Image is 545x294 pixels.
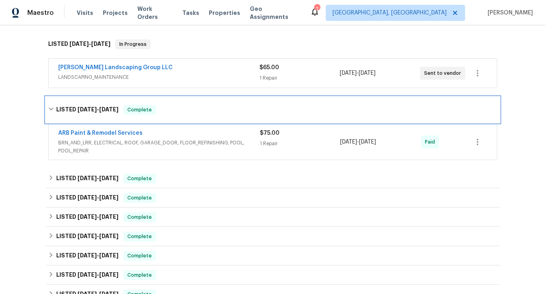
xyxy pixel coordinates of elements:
[124,213,155,221] span: Complete
[78,214,118,220] span: -
[78,175,97,181] span: [DATE]
[48,39,110,49] h6: LISTED
[340,69,376,77] span: -
[56,232,118,241] h6: LISTED
[56,193,118,203] h6: LISTED
[116,40,150,48] span: In Progress
[78,107,97,112] span: [DATE]
[46,227,500,246] div: LISTED [DATE]-[DATE]Complete
[359,70,376,76] span: [DATE]
[425,138,438,146] span: Paid
[99,107,118,112] span: [DATE]
[340,70,357,76] span: [DATE]
[78,272,97,278] span: [DATE]
[78,107,118,112] span: -
[137,5,173,21] span: Work Orders
[69,41,89,47] span: [DATE]
[78,195,118,200] span: -
[124,106,155,114] span: Complete
[46,246,500,265] div: LISTED [DATE]-[DATE]Complete
[333,9,447,17] span: [GEOGRAPHIC_DATA], [GEOGRAPHIC_DATA]
[424,69,464,77] span: Sent to vendor
[27,9,54,17] span: Maestro
[78,253,97,258] span: [DATE]
[56,251,118,261] h6: LISTED
[56,212,118,222] h6: LISTED
[91,41,110,47] span: [DATE]
[99,214,118,220] span: [DATE]
[99,195,118,200] span: [DATE]
[78,195,97,200] span: [DATE]
[359,139,376,145] span: [DATE]
[182,10,199,16] span: Tasks
[78,214,97,220] span: [DATE]
[124,175,155,183] span: Complete
[259,74,340,82] div: 1 Repair
[58,139,260,155] span: BRN_AND_LRR, ELECTRICAL, ROOF, GARAGE_DOOR, FLOOR_REFINISHING, POOL, POOL_REPAIR
[56,174,118,183] h6: LISTED
[103,9,128,17] span: Projects
[99,175,118,181] span: [DATE]
[209,9,240,17] span: Properties
[46,169,500,188] div: LISTED [DATE]-[DATE]Complete
[259,65,279,70] span: $65.00
[124,232,155,241] span: Complete
[69,41,110,47] span: -
[99,253,118,258] span: [DATE]
[260,130,280,136] span: $75.00
[99,272,118,278] span: [DATE]
[484,9,533,17] span: [PERSON_NAME]
[46,31,500,57] div: LISTED [DATE]-[DATE]In Progress
[340,139,357,145] span: [DATE]
[46,188,500,208] div: LISTED [DATE]-[DATE]Complete
[250,5,300,21] span: Geo Assignments
[260,140,341,148] div: 1 Repair
[77,9,93,17] span: Visits
[78,233,97,239] span: [DATE]
[46,97,500,123] div: LISTED [DATE]-[DATE]Complete
[124,252,155,260] span: Complete
[56,105,118,115] h6: LISTED
[124,271,155,279] span: Complete
[46,208,500,227] div: LISTED [DATE]-[DATE]Complete
[56,270,118,280] h6: LISTED
[78,272,118,278] span: -
[340,138,376,146] span: -
[124,194,155,202] span: Complete
[78,175,118,181] span: -
[314,5,320,13] div: 1
[78,253,118,258] span: -
[46,265,500,285] div: LISTED [DATE]-[DATE]Complete
[58,65,173,70] a: [PERSON_NAME] Landscaping Group LLC
[58,130,143,136] a: ARB Paint & Remodel Services
[78,233,118,239] span: -
[99,233,118,239] span: [DATE]
[58,73,259,81] span: LANDSCAPING_MAINTENANCE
